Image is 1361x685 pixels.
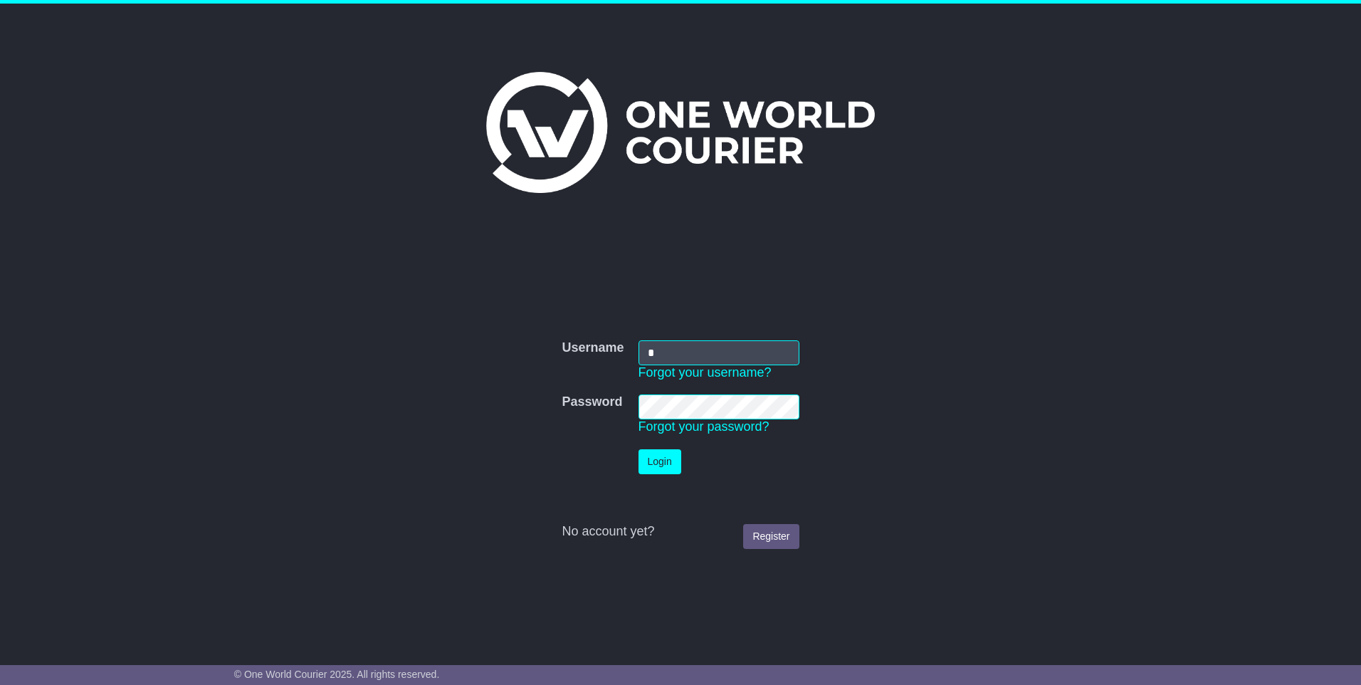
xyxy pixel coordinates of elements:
img: One World [486,72,875,193]
a: Forgot your password? [639,419,769,434]
div: No account yet? [562,524,799,540]
label: Username [562,340,624,356]
span: © One World Courier 2025. All rights reserved. [234,669,440,680]
label: Password [562,394,622,410]
a: Register [743,524,799,549]
button: Login [639,449,681,474]
a: Forgot your username? [639,365,772,380]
